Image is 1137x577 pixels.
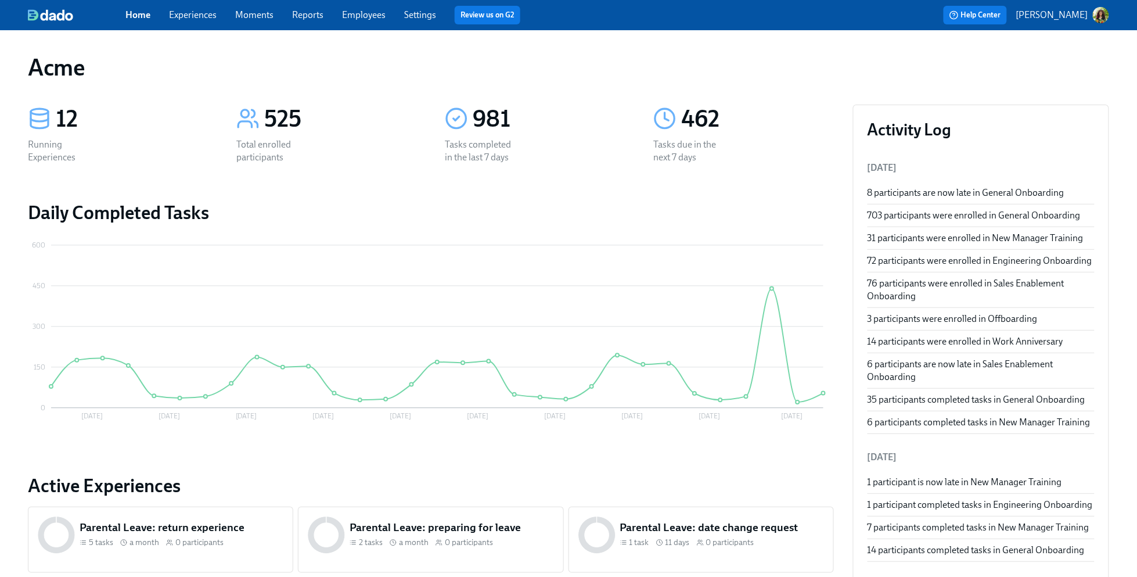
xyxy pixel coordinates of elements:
[28,507,293,573] a: Parental Leave: return experience5 tasks a month0 participants
[473,105,625,134] div: 981
[342,9,386,20] a: Employees
[34,363,45,371] tspan: 150
[699,413,721,421] tspan: [DATE]
[390,413,412,421] tspan: [DATE]
[236,413,257,421] tspan: [DATE]
[868,313,1095,325] div: 3 participants were enrolled in Offboarding
[236,138,311,164] div: Total enrolled participants
[264,105,417,134] div: 525
[949,9,1001,21] span: Help Center
[1016,7,1109,23] button: [PERSON_NAME]
[622,413,643,421] tspan: [DATE]
[545,413,566,421] tspan: [DATE]
[169,9,217,20] a: Experiences
[467,413,489,421] tspan: [DATE]
[28,9,73,21] img: dado
[1093,7,1109,23] img: ACg8ocLclD2tQmfIiewwK1zANg5ba6mICO7ZPBc671k9VM_MGIVYfH83=s96-c
[653,138,728,164] div: Tasks due in the next 7 days
[868,277,1095,303] div: 76 participants were enrolled in Sales Enablement Onboarding
[28,138,102,164] div: Running Experiences
[56,105,208,134] div: 12
[81,413,103,421] tspan: [DATE]
[868,255,1095,267] div: 72 participants were enrolled in Engineering Onboarding
[399,537,429,548] span: a month
[313,413,334,421] tspan: [DATE]
[868,521,1095,534] div: 7 participants completed tasks in New Manager Training
[235,9,274,20] a: Moments
[868,544,1095,557] div: 14 participants completed tasks in General Onboarding
[620,520,825,535] h5: Parental Leave: date change request
[28,201,834,224] h2: Daily Completed Tasks
[129,537,159,548] span: a month
[868,232,1095,245] div: 31 participants were enrolled in New Manager Training
[868,187,1095,199] div: 8 participants are now late in General Onboarding
[868,119,1095,140] h3: Activity Log
[665,537,690,548] span: 11 days
[868,416,1095,429] div: 6 participants completed tasks in New Manager Training
[706,537,754,548] span: 0 participants
[460,9,514,21] a: Review us on G2
[350,520,554,535] h5: Parental Leave: preparing for leave
[125,9,150,20] a: Home
[80,520,284,535] h5: Parental Leave: return experience
[868,393,1095,406] div: 35 participants completed tasks in General Onboarding
[89,537,113,548] span: 5 tasks
[1016,9,1088,21] p: [PERSON_NAME]
[445,138,519,164] div: Tasks completed in the last 7 days
[292,9,323,20] a: Reports
[28,53,85,81] h1: Acme
[568,507,834,573] a: Parental Leave: date change request1 task 11 days0 participants
[681,105,834,134] div: 462
[868,358,1095,384] div: 6 participants are now late in Sales Enablement Onboarding
[629,537,649,548] span: 1 task
[33,322,45,331] tspan: 300
[404,9,436,20] a: Settings
[455,6,520,24] button: Review us on G2
[41,404,45,412] tspan: 0
[445,537,493,548] span: 0 participants
[32,241,45,249] tspan: 600
[33,282,45,290] tspan: 450
[868,335,1095,348] div: 14 participants were enrolled in Work Anniversary
[781,413,803,421] tspan: [DATE]
[868,209,1095,222] div: 703 participants were enrolled in General Onboarding
[868,499,1095,511] div: 1 participant completed tasks in Engineering Onboarding
[159,413,180,421] tspan: [DATE]
[868,476,1095,489] div: 1 participant is now late in New Manager Training
[28,9,125,21] a: dado
[175,537,224,548] span: 0 participants
[28,474,834,497] a: Active Experiences
[359,537,383,548] span: 2 tasks
[298,507,563,573] a: Parental Leave: preparing for leave2 tasks a month0 participants
[868,162,897,173] span: [DATE]
[868,443,1095,471] li: [DATE]
[944,6,1007,24] button: Help Center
